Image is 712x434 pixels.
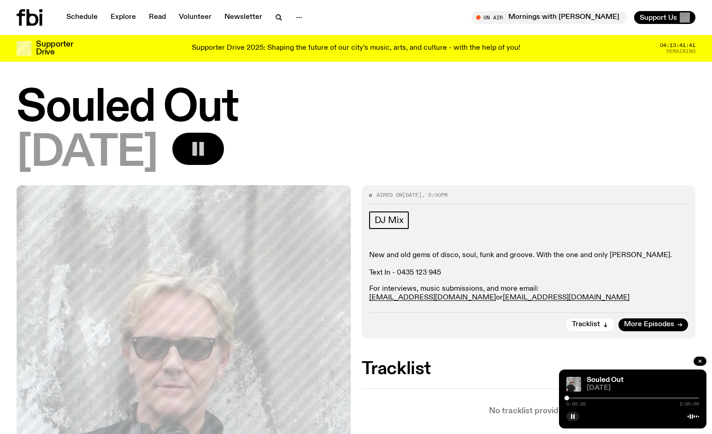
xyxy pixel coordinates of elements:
[624,321,674,328] span: More Episodes
[572,321,600,328] span: Tracklist
[422,191,447,199] span: , 5:00pm
[143,11,171,24] a: Read
[369,251,688,278] p: New and old gems of disco, soul, funk and groove. With the one and only [PERSON_NAME]. Text In - ...
[566,318,614,331] button: Tracklist
[640,13,677,22] span: Support Us
[192,44,520,53] p: Supporter Drive 2025: Shaping the future of our city’s music, arts, and culture - with the help o...
[666,49,695,54] span: Remaining
[362,407,696,415] p: No tracklist provided
[369,211,409,229] a: DJ Mix
[587,385,699,392] span: [DATE]
[17,88,695,129] h1: Souled Out
[471,11,627,24] button: On AirMornings with [PERSON_NAME]
[173,11,217,24] a: Volunteer
[634,11,695,24] button: Support Us
[375,215,404,225] span: DJ Mix
[680,402,699,406] span: 2:00:00
[660,43,695,48] span: 04:13:41:41
[618,318,688,331] a: More Episodes
[61,11,103,24] a: Schedule
[402,191,422,199] span: [DATE]
[36,41,73,56] h3: Supporter Drive
[587,376,624,384] a: Souled Out
[566,402,586,406] span: 0:00:20
[503,294,630,301] a: [EMAIL_ADDRESS][DOMAIN_NAME]
[105,11,141,24] a: Explore
[219,11,268,24] a: Newsletter
[369,294,496,301] a: [EMAIL_ADDRESS][DOMAIN_NAME]
[369,285,688,302] p: For interviews, music submissions, and more email: or
[566,377,581,392] img: Stephen looks directly at the camera, wearing a black tee, black sunglasses and headphones around...
[362,361,696,377] h2: Tracklist
[17,133,158,174] span: [DATE]
[377,191,402,199] span: Aired on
